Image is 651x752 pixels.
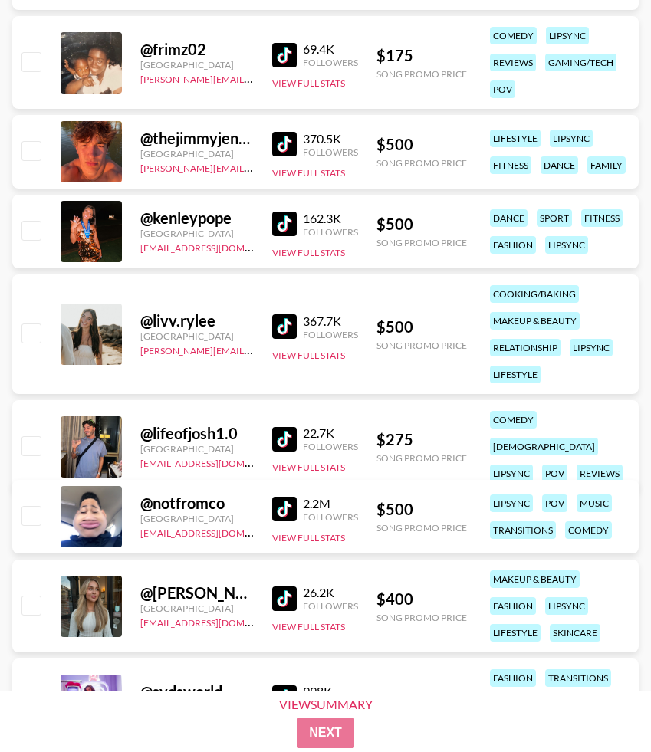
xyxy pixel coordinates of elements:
[490,411,537,429] div: comedy
[545,236,588,254] div: lipsync
[303,585,358,600] div: 26.2K
[303,684,358,699] div: 998K
[303,425,358,441] div: 22.7K
[272,350,345,361] button: View Full Stats
[140,311,254,330] div: @ livv.rylee
[577,494,612,512] div: music
[490,570,580,588] div: makeup & beauty
[140,524,294,539] a: [EMAIL_ADDRESS][DOMAIN_NAME]
[376,68,467,80] div: Song Promo Price
[376,340,467,351] div: Song Promo Price
[376,522,467,534] div: Song Promo Price
[303,41,358,57] div: 69.4K
[272,247,345,258] button: View Full Stats
[272,43,297,67] img: TikTok
[490,624,541,642] div: lifestyle
[272,167,345,179] button: View Full Stats
[140,71,367,85] a: [PERSON_NAME][EMAIL_ADDRESS][DOMAIN_NAME]
[490,209,528,227] div: dance
[303,511,358,523] div: Followers
[490,80,515,98] div: pov
[376,589,467,609] div: $ 400
[490,597,536,615] div: fashion
[376,500,467,519] div: $ 500
[140,455,294,469] a: [EMAIL_ADDRESS][DOMAIN_NAME]
[490,285,579,303] div: cooking/baking
[581,209,623,227] div: fitness
[376,135,467,154] div: $ 500
[272,461,345,473] button: View Full Stats
[272,621,345,632] button: View Full Stats
[545,669,611,687] div: transitions
[140,513,254,524] div: [GEOGRAPHIC_DATA]
[550,130,593,147] div: lipsync
[490,130,541,147] div: lifestyle
[565,521,612,539] div: comedy
[272,497,297,521] img: TikTok
[140,424,254,443] div: @ lifeofjosh1.0
[140,603,254,614] div: [GEOGRAPHIC_DATA]
[545,54,616,71] div: gaming/tech
[541,156,578,174] div: dance
[490,669,536,687] div: fashion
[303,226,358,238] div: Followers
[266,698,386,711] div: View Summary
[303,314,358,329] div: 367.7K
[272,532,345,543] button: View Full Stats
[570,339,613,356] div: lipsync
[550,624,600,642] div: skincare
[490,312,580,330] div: makeup & beauty
[376,46,467,65] div: $ 175
[272,685,297,710] img: TikTok
[587,156,626,174] div: family
[577,465,623,482] div: reviews
[303,496,358,511] div: 2.2M
[376,688,467,708] div: $ 300
[297,718,354,748] button: Next
[546,27,589,44] div: lipsync
[376,237,467,248] div: Song Promo Price
[140,494,254,513] div: @ notfromco
[376,157,467,169] div: Song Promo Price
[140,330,254,342] div: [GEOGRAPHIC_DATA]
[490,366,541,383] div: lifestyle
[272,586,297,611] img: TikTok
[140,228,254,239] div: [GEOGRAPHIC_DATA]
[537,209,572,227] div: sport
[140,342,367,356] a: [PERSON_NAME][EMAIL_ADDRESS][DOMAIN_NAME]
[140,159,440,174] a: [PERSON_NAME][EMAIL_ADDRESS][PERSON_NAME][DOMAIN_NAME]
[140,614,294,629] a: [EMAIL_ADDRESS][DOMAIN_NAME]
[140,148,254,159] div: [GEOGRAPHIC_DATA]
[303,131,358,146] div: 370.5K
[490,494,533,512] div: lipsync
[140,443,254,455] div: [GEOGRAPHIC_DATA]
[490,156,531,174] div: fitness
[272,77,345,89] button: View Full Stats
[490,236,536,254] div: fashion
[140,239,294,254] a: [EMAIL_ADDRESS][DOMAIN_NAME]
[303,146,358,158] div: Followers
[140,583,254,603] div: @ [PERSON_NAME]
[272,212,297,236] img: TikTok
[376,430,467,449] div: $ 275
[490,54,536,71] div: reviews
[545,597,588,615] div: lipsync
[376,215,467,234] div: $ 500
[140,682,254,701] div: @ sydsworld
[140,40,254,59] div: @ frimz02
[542,465,567,482] div: pov
[272,314,297,339] img: TikTok
[272,427,297,452] img: TikTok
[490,438,598,455] div: [DEMOGRAPHIC_DATA]
[490,339,561,356] div: relationship
[303,600,358,612] div: Followers
[140,59,254,71] div: [GEOGRAPHIC_DATA]
[303,211,358,226] div: 162.3K
[272,132,297,156] img: TikTok
[303,57,358,68] div: Followers
[140,209,254,228] div: @ kenleypope
[490,27,537,44] div: comedy
[303,329,358,340] div: Followers
[542,494,567,512] div: pov
[303,441,358,452] div: Followers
